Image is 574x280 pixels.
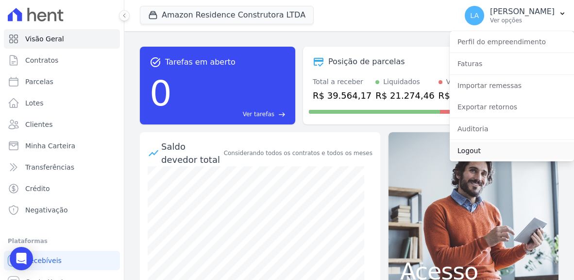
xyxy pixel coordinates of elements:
a: Logout [450,142,574,159]
span: Parcelas [25,77,53,87]
a: Minha Carteira [4,136,120,156]
span: Minha Carteira [25,141,75,151]
div: Saldo devedor total [161,140,222,166]
div: R$ 2.166,66 [439,89,492,102]
span: Transferências [25,162,74,172]
a: Visão Geral [4,29,120,49]
div: Liquidados [383,77,420,87]
div: Considerando todos os contratos e todos os meses [224,149,372,157]
button: Amazon Residence Construtora LTDA [140,6,314,24]
span: east [278,111,286,118]
span: Lotes [25,98,44,108]
button: LA [PERSON_NAME] Ver opções [457,2,574,29]
a: Recebíveis [4,251,120,270]
span: Ver tarefas [243,110,274,119]
span: LA [470,12,479,19]
div: R$ 21.274,46 [375,89,434,102]
div: Total a receber [313,77,371,87]
a: Parcelas [4,72,120,91]
span: Visão Geral [25,34,64,44]
a: Exportar retornos [450,98,574,116]
span: Crédito [25,184,50,193]
p: [PERSON_NAME] [490,7,555,17]
span: Recebíveis [25,256,62,265]
div: R$ 39.564,17 [313,89,371,102]
a: Lotes [4,93,120,113]
div: Plataformas [8,235,116,247]
div: Posição de parcelas [328,56,405,68]
a: Negativação [4,200,120,220]
a: Transferências [4,157,120,177]
a: Auditoria [450,120,574,138]
span: Negativação [25,205,68,215]
p: Ver opções [490,17,555,24]
span: task_alt [150,56,161,68]
span: Tarefas em aberto [165,56,236,68]
a: Ver tarefas east [176,110,286,119]
div: Open Intercom Messenger [10,247,33,270]
a: Clientes [4,115,120,134]
span: Clientes [25,120,52,129]
a: Crédito [4,179,120,198]
a: Contratos [4,51,120,70]
div: 0 [150,68,172,119]
a: Faturas [450,55,574,72]
a: Perfil do empreendimento [450,33,574,51]
a: Importar remessas [450,77,574,94]
div: Vencidos [446,77,476,87]
span: Contratos [25,55,58,65]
